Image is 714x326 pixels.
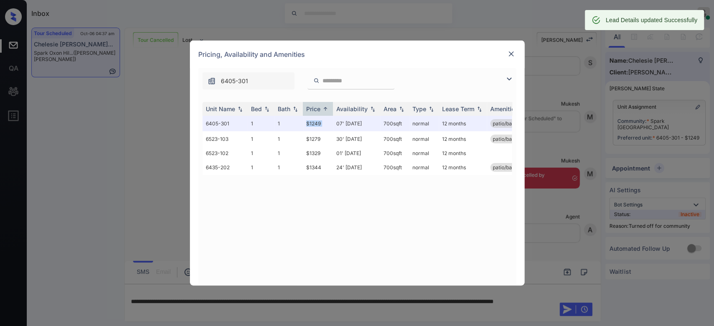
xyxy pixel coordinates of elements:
[274,131,303,147] td: 1
[380,160,409,175] td: 700 sqft
[248,160,274,175] td: 1
[303,147,333,160] td: $1329
[493,136,525,142] span: patio/balcony
[439,131,487,147] td: 12 months
[274,160,303,175] td: 1
[333,116,380,131] td: 07' [DATE]
[369,106,377,112] img: sorting
[236,106,244,112] img: sorting
[202,147,248,160] td: 6523-102
[202,160,248,175] td: 6435-202
[263,106,271,112] img: sorting
[493,120,525,127] span: patio/balcony
[206,105,235,112] div: Unit Name
[427,106,435,112] img: sorting
[248,147,274,160] td: 1
[274,116,303,131] td: 1
[442,105,474,112] div: Lease Term
[248,116,274,131] td: 1
[439,116,487,131] td: 12 months
[380,147,409,160] td: 700 sqft
[251,105,262,112] div: Bed
[303,131,333,147] td: $1279
[384,105,397,112] div: Area
[278,105,290,112] div: Bath
[333,147,380,160] td: 01' [DATE]
[190,41,525,68] div: Pricing, Availability and Amenities
[409,116,439,131] td: normal
[504,74,514,84] img: icon-zuma
[306,105,320,112] div: Price
[221,76,248,86] span: 6405-301
[409,147,439,160] td: normal
[439,147,487,160] td: 12 months
[274,147,303,160] td: 1
[333,160,380,175] td: 24' [DATE]
[313,77,320,84] img: icon-zuma
[412,105,426,112] div: Type
[606,13,697,28] div: Lead Details updated Successfully
[291,106,299,112] img: sorting
[490,105,518,112] div: Amenities
[493,164,525,171] span: patio/balcony
[336,105,368,112] div: Availability
[303,116,333,131] td: $1249
[409,160,439,175] td: normal
[321,106,330,112] img: sorting
[303,160,333,175] td: $1344
[202,116,248,131] td: 6405-301
[207,77,216,85] img: icon-zuma
[439,160,487,175] td: 12 months
[397,106,406,112] img: sorting
[380,116,409,131] td: 700 sqft
[333,131,380,147] td: 30' [DATE]
[507,50,515,58] img: close
[380,131,409,147] td: 700 sqft
[409,131,439,147] td: normal
[202,131,248,147] td: 6523-103
[248,131,274,147] td: 1
[475,106,484,112] img: sorting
